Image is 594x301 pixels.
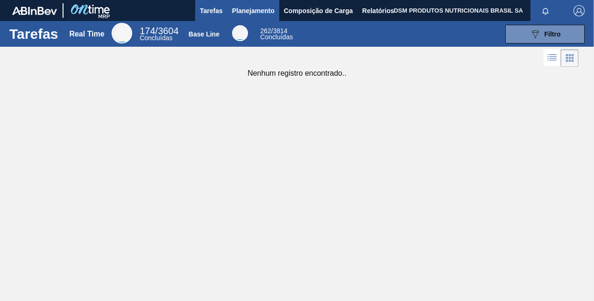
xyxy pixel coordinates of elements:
div: Base Line [232,25,248,41]
span: Composição de Carga [284,5,353,16]
div: Real Time [140,27,178,41]
span: Tarefas [200,5,223,16]
span: Concluídas [260,33,293,41]
span: / 3814 [260,27,287,35]
div: Visão em Lista [544,49,561,67]
span: 174 [140,26,155,36]
button: Filtro [505,25,585,43]
span: Planejamento [232,5,275,16]
span: 262 [260,27,271,35]
span: Relatórios [362,5,394,16]
span: Filtro [544,30,561,38]
div: Base Line [189,30,219,38]
div: Real Time [69,30,104,38]
div: Real Time [112,23,132,43]
div: Visão em Cards [561,49,579,67]
img: Logout [573,5,585,16]
img: TNhmsLtSVTkK8tSr43FrP2fwEKptu5GPRR3wAAAABJRU5ErkJggg== [12,7,57,15]
h1: Tarefas [9,29,58,39]
span: / 3604 [140,26,178,36]
span: Concluídas [140,34,172,42]
div: Base Line [260,28,293,40]
button: Notificações [530,4,560,17]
